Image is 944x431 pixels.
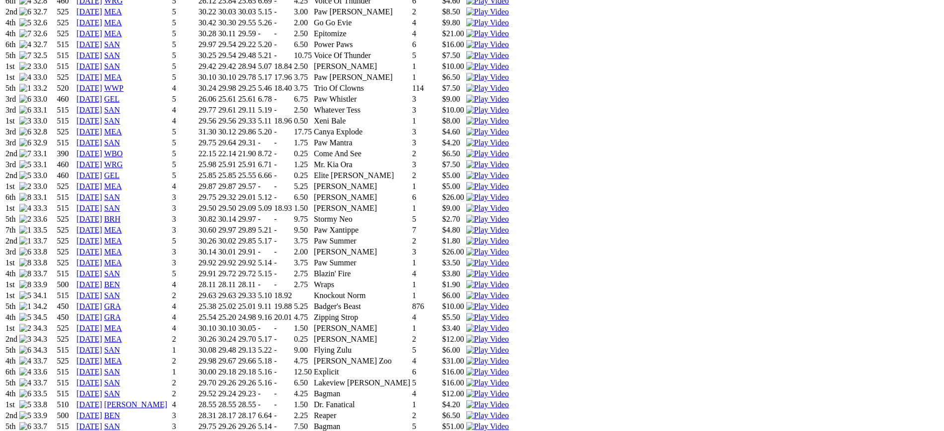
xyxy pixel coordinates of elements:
a: [DATE] [76,313,102,321]
a: SAN [104,51,120,60]
a: MEA [104,7,122,16]
img: 1 [19,302,31,311]
img: Play Video [466,389,509,398]
td: 515 [57,51,75,61]
td: 29.48 [237,51,256,61]
a: [DATE] [76,357,102,365]
img: Play Video [466,258,509,267]
img: Play Video [466,346,509,355]
td: 29.42 [198,62,217,71]
a: [DATE] [76,324,102,332]
a: MEA [104,247,122,256]
td: 2.50 [293,62,312,71]
td: - [274,29,292,39]
img: Play Video [466,138,509,147]
img: 8 [19,269,31,278]
a: Watch Replay on Watchdog [466,29,509,38]
td: 10.75 [293,51,312,61]
a: View replay [466,302,509,310]
a: SAN [104,62,120,70]
a: [DATE] [76,204,102,212]
td: 5 [172,62,197,71]
td: 5 [172,18,197,28]
a: [DATE] [76,18,102,27]
td: 29.97 [198,40,217,50]
img: Play Video [466,73,509,82]
img: Play Video [466,51,509,60]
a: SAN [104,117,120,125]
a: SAN [104,346,120,354]
a: Watch Replay on Watchdog [466,127,509,136]
img: 4 [19,204,31,213]
td: 29.42 [218,62,236,71]
a: MEA [104,18,122,27]
img: 3 [19,335,31,344]
td: 29.54 [218,40,236,50]
a: SAN [104,368,120,376]
img: Play Video [466,237,509,246]
img: Play Video [466,171,509,180]
img: Play Video [466,378,509,387]
td: 5.26 [257,18,272,28]
img: Play Video [466,182,509,191]
a: Watch Replay on Watchdog [466,40,509,49]
img: 5 [19,411,31,420]
a: SAN [104,138,120,147]
td: 5 [172,51,197,61]
a: Watch Replay on Watchdog [466,106,509,114]
img: 1 [19,237,31,246]
td: $9.80 [442,18,465,28]
a: [DATE] [76,149,102,158]
td: 32.7 [33,40,56,50]
img: Play Video [466,226,509,235]
td: $8.50 [442,7,465,17]
td: 3.00 [293,7,312,17]
a: SAN [104,378,120,387]
img: 4 [19,73,31,82]
a: SAN [104,422,120,431]
td: 5 [172,29,197,39]
a: GEL [104,171,120,180]
td: 30.42 [198,18,217,28]
img: 7 [19,29,31,38]
td: Power Paws [313,40,411,50]
img: 6 [19,7,31,16]
a: MEA [104,258,122,267]
img: Play Video [466,127,509,136]
td: Go Go Evie [313,18,411,28]
td: 30.25 [198,51,217,61]
a: Watch Replay on Watchdog [466,368,509,376]
img: Play Video [466,422,509,431]
img: 6 [19,247,31,256]
img: Play Video [466,117,509,125]
img: 5 [19,313,31,322]
a: [DATE] [76,226,102,234]
a: Watch Replay on Watchdog [466,95,509,103]
td: 30.30 [218,18,236,28]
a: SAN [104,106,120,114]
a: Watch Replay on Watchdog [466,226,509,234]
td: 5.21 [257,51,272,61]
td: $16.00 [442,40,465,50]
a: [DATE] [76,335,102,343]
img: Play Video [466,149,509,158]
td: 4th [5,29,18,39]
a: [DATE] [76,29,102,38]
a: SAN [104,291,120,300]
a: GRA [104,302,121,310]
img: 5 [19,160,31,169]
td: 4 [412,29,429,39]
a: [DATE] [76,291,102,300]
img: Play Video [466,62,509,71]
img: Play Video [466,411,509,420]
td: 30.10 [198,72,217,82]
a: [DATE] [76,215,102,223]
td: 1st [5,72,18,82]
img: 1 [19,84,31,93]
a: [DATE] [76,269,102,278]
a: Watch Replay on Watchdog [466,149,509,158]
a: [DATE] [76,247,102,256]
td: 29.22 [237,40,256,50]
td: 525 [57,18,75,28]
img: Play Video [466,357,509,366]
